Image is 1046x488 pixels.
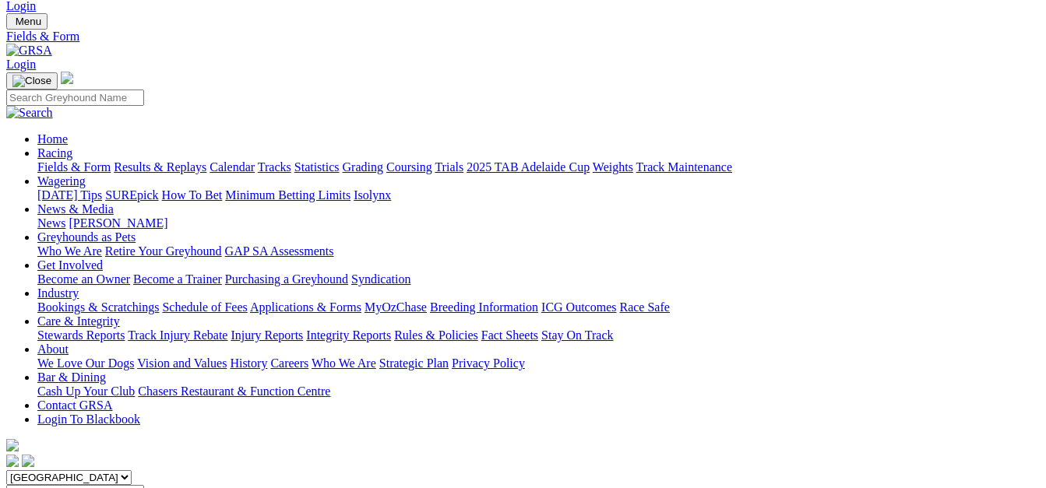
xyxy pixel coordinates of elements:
a: Who We Are [37,244,102,258]
a: Grading [343,160,383,174]
a: Care & Integrity [37,314,120,328]
a: Login To Blackbook [37,413,140,426]
a: Fields & Form [37,160,111,174]
a: Calendar [210,160,255,174]
a: Injury Reports [231,328,303,342]
img: GRSA [6,44,52,58]
a: Tracks [258,160,291,174]
a: Get Involved [37,258,103,272]
a: Greyhounds as Pets [37,230,136,244]
div: News & Media [37,216,1040,230]
a: Purchasing a Greyhound [225,272,348,286]
a: Track Maintenance [636,160,732,174]
a: Vision and Values [137,356,227,370]
a: Chasers Restaurant & Function Centre [138,384,330,398]
a: Contact GRSA [37,398,112,412]
a: News & Media [37,202,114,216]
a: [DATE] Tips [37,188,102,202]
a: Trials [435,160,463,174]
a: Bar & Dining [37,370,106,384]
a: Become an Owner [37,272,130,286]
a: Schedule of Fees [162,300,247,314]
a: Statistics [294,160,340,174]
a: Syndication [351,272,410,286]
img: facebook.svg [6,455,19,467]
div: Care & Integrity [37,328,1040,342]
div: Greyhounds as Pets [37,244,1040,258]
a: Who We Are [312,356,376,370]
a: Minimum Betting Limits [225,188,350,202]
a: Careers [270,356,308,370]
div: Racing [37,160,1040,174]
div: Wagering [37,188,1040,202]
a: ICG Outcomes [541,300,616,314]
a: SUREpick [105,188,158,202]
a: Integrity Reports [306,328,391,342]
a: Home [37,132,68,146]
a: We Love Our Dogs [37,356,134,370]
a: Coursing [386,160,432,174]
a: Industry [37,286,79,300]
img: Close [12,75,51,87]
a: Cash Up Your Club [37,384,135,398]
span: Menu [16,16,41,27]
a: About [37,342,69,356]
a: History [230,356,267,370]
button: Toggle navigation [6,13,48,30]
a: Become a Trainer [133,272,222,286]
div: Industry [37,300,1040,314]
a: 2025 TAB Adelaide Cup [467,160,590,174]
a: GAP SA Assessments [225,244,334,258]
a: Retire Your Greyhound [105,244,222,258]
input: Search [6,90,144,106]
a: Bookings & Scratchings [37,300,159,314]
a: Stay On Track [541,328,613,342]
a: Rules & Policies [394,328,478,342]
a: Privacy Policy [452,356,525,370]
div: Get Involved [37,272,1040,286]
a: How To Bet [162,188,223,202]
div: About [37,356,1040,370]
a: Racing [37,146,72,160]
a: News [37,216,65,230]
a: Track Injury Rebate [128,328,227,342]
a: Isolynx [354,188,391,202]
a: Fact Sheets [481,328,538,342]
a: Strategic Plan [379,356,449,370]
img: twitter.svg [22,455,34,467]
div: Bar & Dining [37,384,1040,398]
a: Stewards Reports [37,328,125,342]
a: MyOzChase [365,300,427,314]
a: [PERSON_NAME] [69,216,167,230]
button: Toggle navigation [6,72,58,90]
img: logo-grsa-white.png [6,439,19,451]
a: Wagering [37,174,86,188]
a: Applications & Forms [250,300,361,314]
img: logo-grsa-white.png [61,72,73,84]
a: Login [6,58,36,71]
a: Results & Replays [114,160,206,174]
a: Race Safe [619,300,669,314]
a: Weights [593,160,633,174]
img: Search [6,106,53,120]
a: Fields & Form [6,30,1040,44]
a: Breeding Information [430,300,538,314]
